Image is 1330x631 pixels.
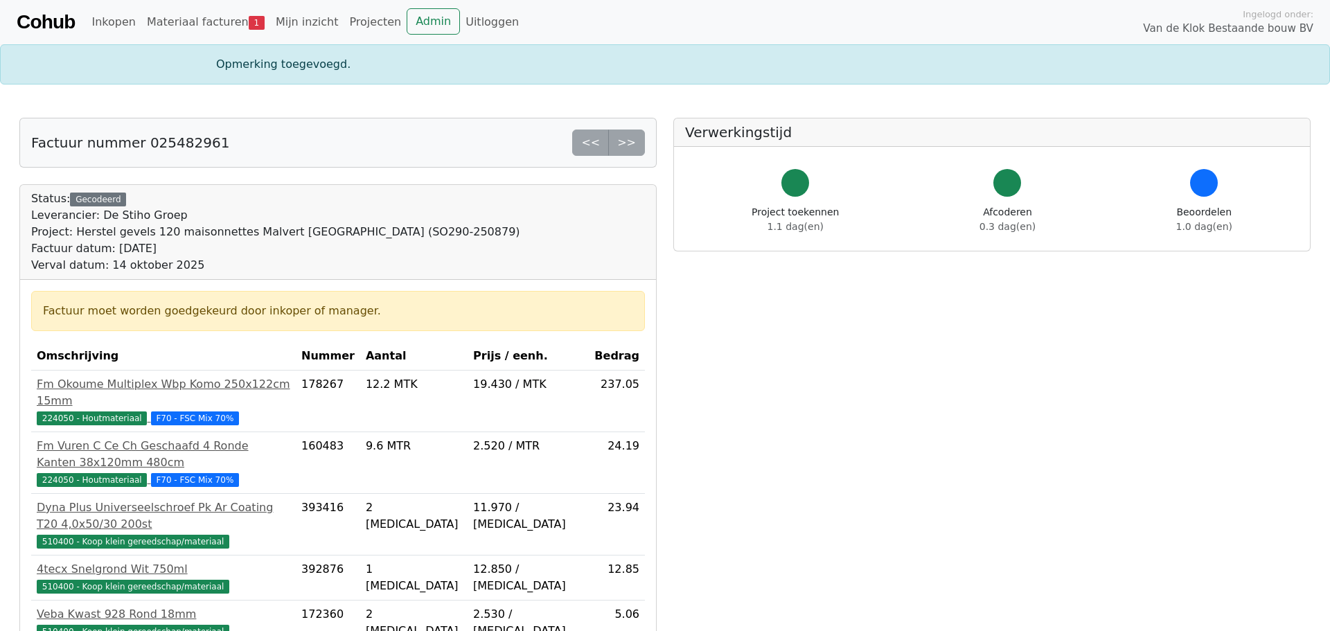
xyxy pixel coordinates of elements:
a: Cohub [17,6,75,39]
div: 4tecx Snelgrond Wit 750ml [37,561,290,578]
h5: Factuur nummer 025482961 [31,134,229,151]
div: Fm Okoume Multiplex Wbp Komo 250x122cm 15mm [37,376,290,409]
div: Dyna Plus Universeelschroef Pk Ar Coating T20 4,0x50/30 200st [37,499,290,533]
div: Factuur datum: [DATE] [31,240,520,257]
span: F70 - FSC Mix 70% [151,411,240,425]
span: 224050 - Houtmateriaal [37,411,147,425]
div: Verval datum: 14 oktober 2025 [31,257,520,274]
span: Van de Klok Bestaande bouw BV [1143,21,1313,37]
div: Project: Herstel gevels 120 maisonnettes Malvert [GEOGRAPHIC_DATA] (SO290-250879) [31,224,520,240]
span: Ingelogd onder: [1243,8,1313,21]
div: 9.6 MTR [366,438,462,454]
th: Nummer [296,342,360,371]
span: F70 - FSC Mix 70% [151,473,240,487]
a: Inkopen [86,8,141,36]
div: Status: [31,190,520,274]
td: 12.85 [589,556,645,601]
div: 11.970 / [MEDICAL_DATA] [473,499,583,533]
th: Omschrijving [31,342,296,371]
div: 12.2 MTK [366,376,462,393]
td: 178267 [296,371,360,432]
div: 1 [MEDICAL_DATA] [366,561,462,594]
th: Aantal [360,342,468,371]
div: Project toekennen [752,205,839,234]
a: Fm Okoume Multiplex Wbp Komo 250x122cm 15mm224050 - Houtmateriaal F70 - FSC Mix 70% [37,376,290,426]
span: 510400 - Koop klein gereedschap/materiaal [37,580,229,594]
div: Fm Vuren C Ce Ch Geschaafd 4 Ronde Kanten 38x120mm 480cm [37,438,290,471]
h5: Verwerkingstijd [685,124,1299,141]
td: 392876 [296,556,360,601]
td: 160483 [296,432,360,494]
div: 2 [MEDICAL_DATA] [366,499,462,533]
div: Leverancier: De Stiho Groep [31,207,520,224]
div: Afcoderen [979,205,1036,234]
th: Prijs / eenh. [468,342,589,371]
a: Uitloggen [460,8,524,36]
a: Dyna Plus Universeelschroef Pk Ar Coating T20 4,0x50/30 200st510400 - Koop klein gereedschap/mate... [37,499,290,549]
span: 510400 - Koop klein gereedschap/materiaal [37,535,229,549]
div: Opmerking toegevoegd. [208,56,1122,73]
div: 12.850 / [MEDICAL_DATA] [473,561,583,594]
a: 4tecx Snelgrond Wit 750ml510400 - Koop klein gereedschap/materiaal [37,561,290,594]
td: 393416 [296,494,360,556]
td: 23.94 [589,494,645,556]
div: Beoordelen [1176,205,1232,234]
span: 0.3 dag(en) [979,221,1036,232]
div: 2.520 / MTR [473,438,583,454]
div: Factuur moet worden goedgekeurd door inkoper of manager. [43,303,633,319]
span: 1 [249,16,265,30]
td: 237.05 [589,371,645,432]
span: 1.0 dag(en) [1176,221,1232,232]
a: Materiaal facturen1 [141,8,270,36]
a: Admin [407,8,460,35]
th: Bedrag [589,342,645,371]
div: Gecodeerd [70,193,126,206]
div: Veba Kwast 928 Rond 18mm [37,606,290,623]
div: 19.430 / MTK [473,376,583,393]
span: 1.1 dag(en) [768,221,824,232]
span: 224050 - Houtmateriaal [37,473,147,487]
a: Mijn inzicht [270,8,344,36]
td: 24.19 [589,432,645,494]
a: Fm Vuren C Ce Ch Geschaafd 4 Ronde Kanten 38x120mm 480cm224050 - Houtmateriaal F70 - FSC Mix 70% [37,438,290,488]
a: Projecten [344,8,407,36]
